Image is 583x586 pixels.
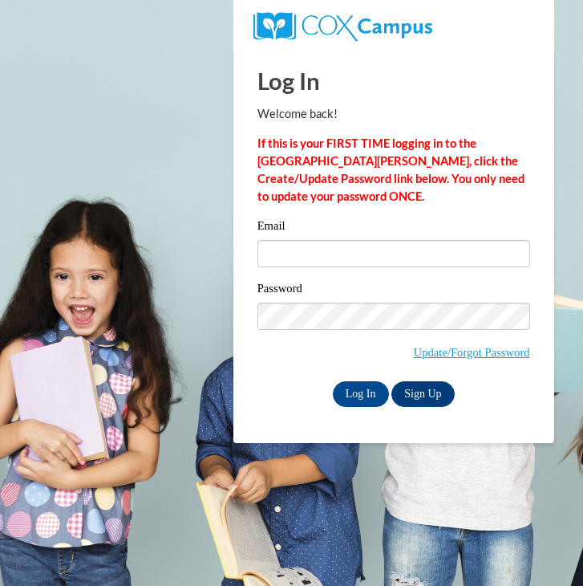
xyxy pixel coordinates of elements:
[257,283,530,299] label: Password
[257,136,524,203] strong: If this is your FIRST TIME logging in to the [GEOGRAPHIC_DATA][PERSON_NAME], click the Create/Upd...
[253,18,432,32] a: COX Campus
[333,381,389,407] input: Log In
[257,105,530,123] p: Welcome back!
[391,381,454,407] a: Sign Up
[253,12,432,41] img: COX Campus
[414,346,530,359] a: Update/Forgot Password
[257,64,530,97] h1: Log In
[257,220,530,236] label: Email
